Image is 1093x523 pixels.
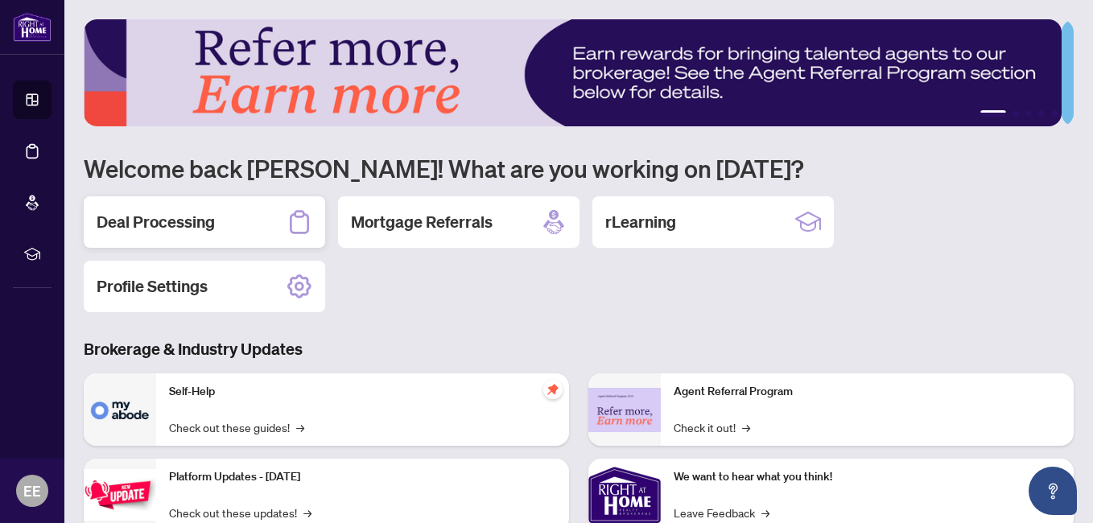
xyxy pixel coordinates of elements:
[1025,110,1032,117] button: 3
[742,418,750,436] span: →
[1038,110,1045,117] button: 4
[23,480,41,502] span: EE
[605,211,676,233] h2: rLearning
[84,373,156,446] img: Self-Help
[84,469,156,520] img: Platform Updates - July 21, 2025
[169,468,556,486] p: Platform Updates - [DATE]
[761,504,769,521] span: →
[84,19,1062,126] img: Slide 0
[1051,110,1058,117] button: 5
[1029,467,1077,515] button: Open asap
[674,468,1061,486] p: We want to hear what you think!
[97,275,208,298] h2: Profile Settings
[13,12,52,42] img: logo
[169,504,311,521] a: Check out these updates!→
[84,153,1074,183] h1: Welcome back [PERSON_NAME]! What are you working on [DATE]?
[303,504,311,521] span: →
[1013,110,1019,117] button: 2
[588,388,661,432] img: Agent Referral Program
[169,383,556,401] p: Self-Help
[980,110,1006,117] button: 1
[97,211,215,233] h2: Deal Processing
[674,383,1061,401] p: Agent Referral Program
[674,418,750,436] a: Check it out!→
[543,380,563,399] span: pushpin
[674,504,769,521] a: Leave Feedback→
[351,211,493,233] h2: Mortgage Referrals
[84,338,1074,360] h3: Brokerage & Industry Updates
[296,418,304,436] span: →
[169,418,304,436] a: Check out these guides!→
